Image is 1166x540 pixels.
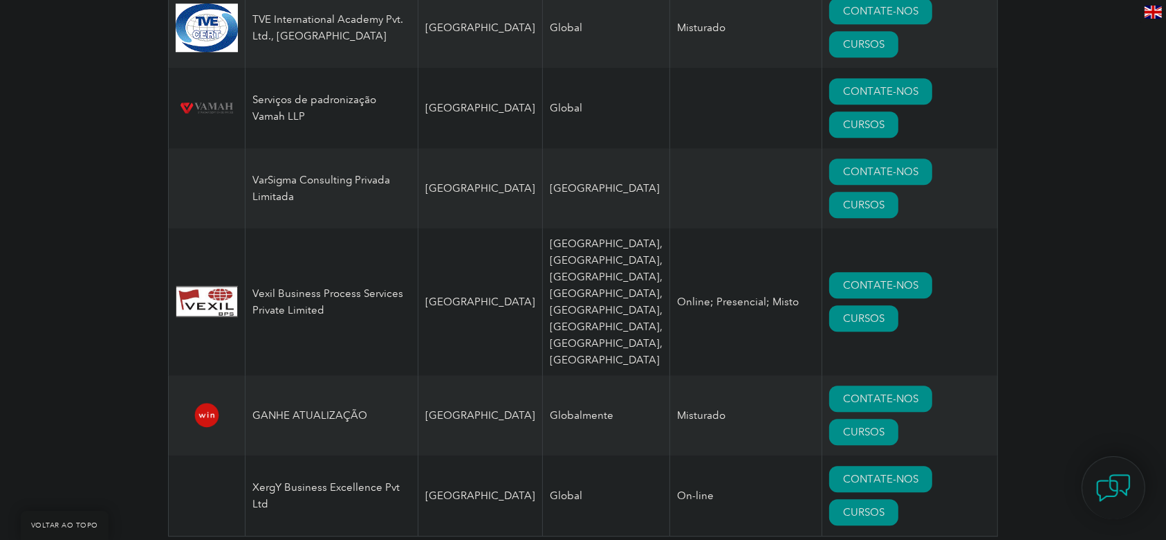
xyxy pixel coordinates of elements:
[829,159,932,185] a: CONTATE-NOS
[550,182,660,195] font: [GEOGRAPHIC_DATA]
[252,287,403,316] font: Vexil Business Process Services Private Limited
[21,511,109,540] a: VOLTAR AO TOPO
[252,13,403,42] font: TVE International Academy Pvt. Ltd., [GEOGRAPHIC_DATA]
[843,38,885,51] font: CURSOS
[829,305,898,332] a: CURSOS
[252,409,367,422] font: GANHE ATUALIZAÇÃO
[829,499,898,525] a: CURSOS
[829,78,932,105] a: CONTATE-NOS
[843,393,918,405] font: CONTATE-NOS
[677,21,725,34] font: Misturado
[829,419,898,445] a: CURSOS
[843,426,885,438] font: CURSOS
[843,279,918,291] font: CONTATE-NOS
[843,199,885,211] font: CURSOS
[425,489,535,502] font: [GEOGRAPHIC_DATA]
[425,21,535,34] font: [GEOGRAPHIC_DATA]
[1096,471,1131,505] img: contact-chat.png
[252,481,400,510] font: XergY Business Excellence Pvt Ltd
[550,21,582,34] font: Global
[1145,6,1162,19] img: en
[843,312,885,325] font: CURSOS
[425,296,535,308] font: [GEOGRAPHIC_DATA]
[843,506,885,519] font: CURSOS
[829,31,898,57] a: CURSOS
[550,102,582,114] font: Global
[550,409,613,422] font: Globalmente
[829,111,898,138] a: CURSOS
[677,489,714,502] font: On-line
[252,93,376,123] font: Serviços de padronização Vamah LLP
[843,473,918,485] font: CONTATE-NOS
[176,286,238,317] img: 2a49e6c7-5ba6-ee11-be37-00224898ad00-logo.jpg
[829,386,932,412] a: CONTATE-NOS
[677,296,799,308] font: Online; Presencial; Misto
[425,182,535,195] font: [GEOGRAPHIC_DATA]
[843,85,918,98] font: CONTATE-NOS
[252,174,390,203] font: VarSigma Consulting Privada Limitada
[677,409,725,422] font: Misturado
[176,398,238,432] img: 406aefea-4eb1-ec11-983f-002248d39118-logo.png
[843,118,885,131] font: CURSOS
[843,5,918,17] font: CONTATE-NOS
[176,3,238,53] img: d3234973-b6af-ec11-983f-002248d39118-logo.gif
[829,272,932,298] a: CONTATE-NOS
[829,192,898,218] a: CURSOS
[425,409,535,422] font: [GEOGRAPHIC_DATA]
[550,489,582,502] font: Global
[176,98,238,117] img: 587208bd-e299-ea11-a812-000d3a79722d-logo.png
[550,237,663,366] font: [GEOGRAPHIC_DATA], [GEOGRAPHIC_DATA], [GEOGRAPHIC_DATA], [GEOGRAPHIC_DATA], [GEOGRAPHIC_DATA], [G...
[829,466,932,492] a: CONTATE-NOS
[31,521,98,530] font: VOLTAR AO TOPO
[843,165,918,178] font: CONTATE-NOS
[425,102,535,114] font: [GEOGRAPHIC_DATA]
